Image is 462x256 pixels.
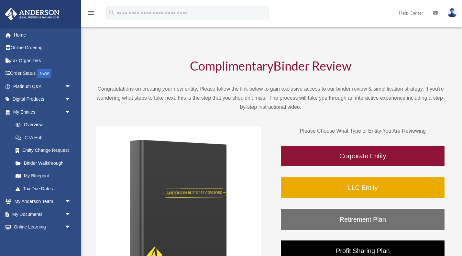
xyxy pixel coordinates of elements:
[37,69,51,78] div: NEW
[65,208,78,221] span: arrow_drop_down
[280,145,445,167] a: Corporate Entity
[280,208,445,230] a: Retirement Plan
[5,41,81,54] a: Online Ordering
[5,28,81,41] a: Home
[5,54,81,67] a: Tax Organizers
[65,233,78,247] span: arrow_drop_down
[87,9,95,17] i: menu
[9,131,81,144] a: CTA Hub
[5,195,81,208] a: My Anderson Teamarrow_drop_down
[3,8,61,20] img: Anderson Advisors Platinum Portal
[9,144,81,157] a: Entity Change Request
[9,157,78,170] a: Binder Walkthrough
[190,58,273,73] span: Complimentary
[9,170,81,183] a: My Blueprint
[273,58,351,73] span: Binder Review
[5,106,81,118] a: My Entitiesarrow_drop_down
[5,67,81,80] a: Order StatusNEW
[65,80,78,93] span: arrow_drop_down
[65,195,78,208] span: arrow_drop_down
[5,221,81,234] a: Online Learningarrow_drop_down
[96,84,445,112] p: Congratulations on creating your new entity. Please follow the link below to gain exclusive acces...
[87,11,95,17] a: menu
[65,106,78,119] span: arrow_drop_down
[5,80,81,93] a: Platinum Q&Aarrow_drop_down
[280,177,445,199] a: LLC Entity
[9,182,81,195] a: Tax Due Dates
[9,118,81,131] a: Overview
[5,233,81,246] a: Billingarrow_drop_down
[65,221,78,234] span: arrow_drop_down
[447,8,457,17] img: User Pic
[5,93,81,106] a: Digital Productsarrow_drop_down
[5,208,81,221] a: My Documentsarrow_drop_down
[280,127,445,136] p: Please Choose What Type of Entity You Are Reviewing
[65,93,78,106] span: arrow_drop_down
[108,9,115,16] i: search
